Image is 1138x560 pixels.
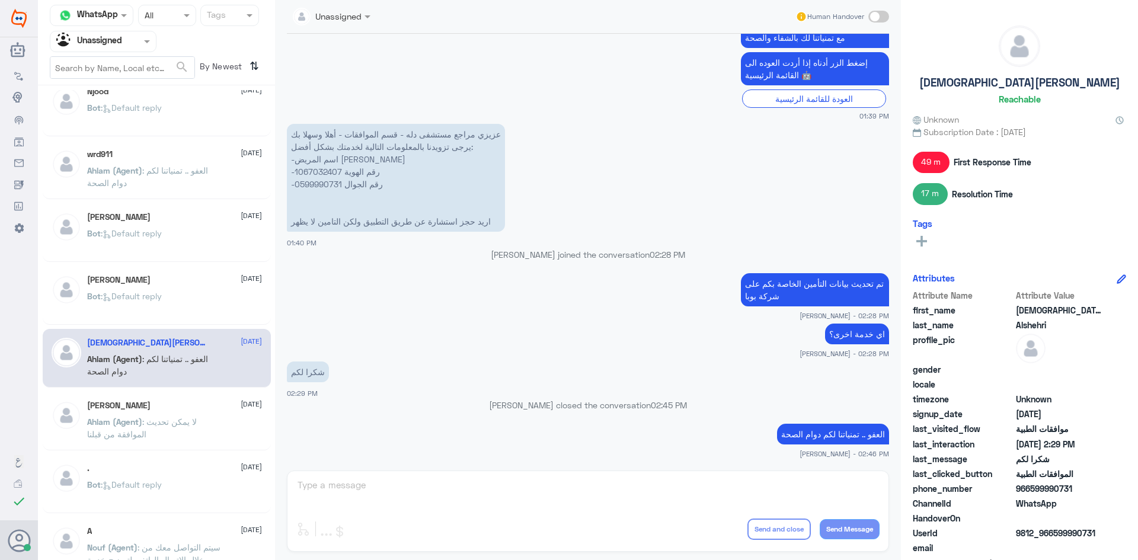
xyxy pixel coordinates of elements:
h5: Aziz [87,401,151,411]
span: null [1016,512,1102,524]
p: 25/8/2025, 2:29 PM [287,361,329,382]
span: 01:39 PM [859,111,889,121]
span: Bot [87,479,101,489]
img: defaultAdmin.png [999,26,1040,66]
span: email [913,542,1014,554]
span: First Response Time [954,156,1031,168]
img: defaultAdmin.png [52,87,81,116]
h6: Tags [913,218,932,229]
img: Widebot Logo [11,9,27,28]
span: 49 m [913,152,950,173]
img: defaultAdmin.png [52,275,81,305]
p: 25/8/2025, 1:39 PM [741,52,889,85]
p: 25/8/2025, 2:28 PM [825,324,889,344]
div: العودة للقائمة الرئيسية [742,89,886,108]
span: : Default reply [101,291,162,301]
h5: عبدالرحمن الحميدي [87,212,151,222]
h6: Attributes [913,273,955,283]
img: defaultAdmin.png [52,401,81,430]
span: HandoverOn [913,512,1014,524]
span: Bot [87,228,101,238]
h5: Mohammed Alshehri [87,338,210,348]
span: Bot [87,291,101,301]
h5: A [87,526,92,536]
span: null [1016,363,1102,376]
span: 966599990731 [1016,482,1102,495]
input: Search by Name, Local etc… [50,57,194,78]
span: last_visited_flow [913,423,1014,435]
span: : Default reply [101,103,162,113]
div: Tags [205,8,226,24]
img: Unassigned.svg [56,33,74,50]
p: 25/8/2025, 1:40 PM [287,124,505,232]
span: Human Handover [807,11,864,22]
span: 02:45 PM [651,400,687,410]
span: locale [913,378,1014,391]
p: 25/8/2025, 2:46 PM [777,424,889,444]
span: last_message [913,453,1014,465]
span: last_clicked_button [913,468,1014,480]
span: first_name [913,304,1014,316]
span: UserId [913,527,1014,539]
span: [DATE] [241,273,262,284]
span: null [1016,378,1102,391]
img: defaultAdmin.png [1016,334,1046,363]
span: : لا يمكن تحديث الموافقة من قبلنا [87,417,197,439]
span: شكرا لكم [1016,453,1102,465]
span: Unknown [1016,393,1102,405]
span: search [175,60,189,74]
img: whatsapp.png [56,7,74,24]
span: 01:40 PM [287,239,317,247]
span: [PERSON_NAME] - 02:28 PM [800,311,889,321]
button: Send and close [747,519,811,540]
i: ⇅ [250,56,259,76]
span: 2025-08-25T10:39:32.975Z [1016,408,1102,420]
span: Attribute Value [1016,289,1102,302]
span: Alshehri [1016,319,1102,331]
span: ChannelId [913,497,1014,510]
span: [DATE] [241,210,262,221]
h5: Njood [87,87,108,97]
span: Bot [87,103,101,113]
span: Ahlam (Agent) [87,354,142,364]
span: Unknown [913,113,959,126]
span: 02:28 PM [650,249,685,260]
span: phone_number [913,482,1014,495]
span: 02:29 PM [287,389,318,397]
span: Mohammed [1016,304,1102,316]
h5: [DEMOGRAPHIC_DATA][PERSON_NAME] [919,76,1120,89]
span: 2 [1016,497,1102,510]
span: : Default reply [101,479,162,489]
button: Avatar [8,529,30,552]
span: [PERSON_NAME] - 02:46 PM [800,449,889,459]
span: موافقات الطبية [1016,423,1102,435]
button: Send Message [820,519,880,539]
span: last_name [913,319,1014,331]
span: 2025-08-25T11:29:06.845Z [1016,438,1102,450]
img: defaultAdmin.png [52,526,81,556]
p: 25/8/2025, 2:28 PM [741,273,889,306]
span: By Newest [195,56,245,80]
span: last_interaction [913,438,1014,450]
span: null [1016,542,1102,554]
span: : العفو .. تمنياتنا لكم دوام الصحة [87,354,208,376]
span: [DATE] [241,399,262,409]
span: signup_date [913,408,1014,420]
button: search [175,57,189,77]
span: 17 m [913,183,948,204]
span: [DATE] [241,148,262,158]
h5: Madhawi Abdullah [87,275,151,285]
span: Attribute Name [913,289,1014,302]
img: defaultAdmin.png [52,338,81,367]
span: timezone [913,393,1014,405]
p: [PERSON_NAME] joined the conversation [287,248,889,261]
span: [DATE] [241,462,262,472]
span: : العفو .. تمنياتنا لكم دوام الصحة [87,165,208,188]
span: [DATE] [241,85,262,95]
h5: wrd911 [87,149,113,159]
i: check [12,494,26,508]
span: 9812_966599990731 [1016,527,1102,539]
img: defaultAdmin.png [52,149,81,179]
span: Subscription Date : [DATE] [913,126,1126,138]
span: [DATE] [241,336,262,347]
